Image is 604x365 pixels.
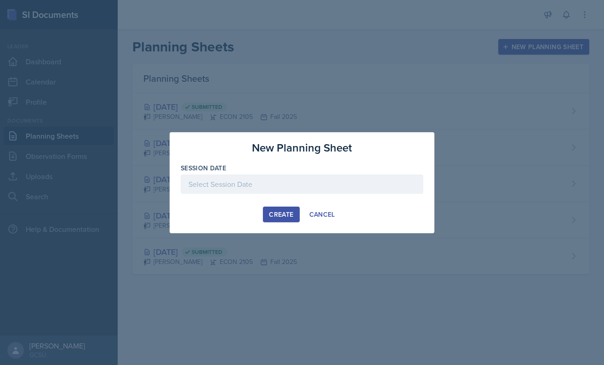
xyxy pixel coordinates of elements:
label: Session Date [181,163,226,173]
div: Create [269,211,293,218]
button: Cancel [303,207,341,222]
button: Create [263,207,299,222]
div: Cancel [309,211,335,218]
h3: New Planning Sheet [252,140,352,156]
